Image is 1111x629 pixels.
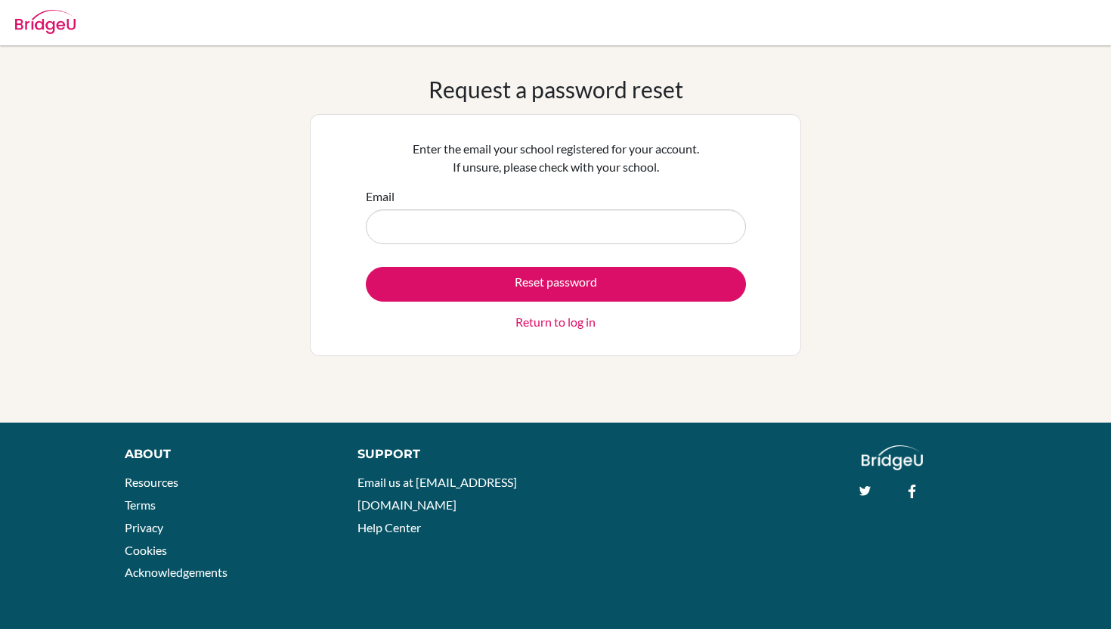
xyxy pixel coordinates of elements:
[125,520,163,534] a: Privacy
[357,520,421,534] a: Help Center
[429,76,683,103] h1: Request a password reset
[366,267,746,302] button: Reset password
[357,445,540,463] div: Support
[366,140,746,176] p: Enter the email your school registered for your account. If unsure, please check with your school.
[15,10,76,34] img: Bridge-U
[366,187,395,206] label: Email
[125,475,178,489] a: Resources
[862,445,923,470] img: logo_white@2x-f4f0deed5e89b7ecb1c2cc34c3e3d731f90f0f143d5ea2071677605dd97b5244.png
[125,565,227,579] a: Acknowledgements
[125,543,167,557] a: Cookies
[125,497,156,512] a: Terms
[357,475,517,512] a: Email us at [EMAIL_ADDRESS][DOMAIN_NAME]
[515,313,596,331] a: Return to log in
[125,445,323,463] div: About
